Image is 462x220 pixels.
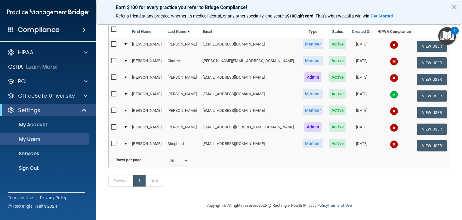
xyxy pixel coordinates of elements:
[303,39,324,49] span: Member
[7,49,88,56] a: HIPAA
[417,124,447,135] button: View User
[371,14,393,18] strong: Get Started
[200,121,300,137] td: [EMAIL_ADDRESS][PERSON_NAME][DOMAIN_NAME]
[303,139,324,148] span: Member
[4,136,86,142] p: My Users
[371,14,394,18] a: Get Started
[303,105,324,115] span: Member
[349,38,374,55] td: [DATE]
[18,92,75,99] p: OfficeSafe University
[329,203,352,208] a: Terms of Use
[8,63,23,71] p: OSHA
[18,26,60,34] h4: Compliance
[304,72,322,82] span: Admin
[417,74,447,85] button: View User
[349,88,374,104] td: [DATE]
[108,175,134,187] a: Previous
[7,78,88,85] a: PCI
[4,165,86,171] p: Sign Out
[4,151,86,157] p: Services
[454,31,456,39] div: 1
[390,57,398,66] img: cross.ca9f0e7f.svg
[390,124,398,132] img: cross.ca9f0e7f.svg
[165,137,200,154] td: Shepherd
[390,107,398,115] img: cross.ca9f0e7f.svg
[40,195,67,201] a: Privacy Policy
[329,72,346,82] span: Active
[165,55,200,71] td: Chafee
[165,104,200,121] td: [PERSON_NAME]
[329,139,346,148] span: Active
[390,140,398,149] img: cross.ca9f0e7f.svg
[374,24,414,38] th: HIPAA Compliance
[358,181,455,204] iframe: Drift Widget Chat Controller
[132,28,151,35] a: First Name
[7,107,87,114] a: Settings
[133,175,146,187] a: 1
[168,28,190,35] a: Last Name
[329,39,346,49] span: Active
[200,104,300,121] td: [EMAIL_ADDRESS][DOMAIN_NAME]
[390,41,398,49] img: cross.ca9f0e7f.svg
[349,121,374,137] td: [DATE]
[130,137,165,154] td: [PERSON_NAME]
[304,203,328,208] a: Privacy Policy
[8,195,33,201] a: Terms of Use
[326,24,349,38] th: Status
[169,196,389,215] div: Copyright © All rights reserved 2025 @ Rectangle Health | |
[349,137,374,154] td: [DATE]
[349,104,374,121] td: [DATE]
[329,56,346,65] span: Active
[200,55,300,71] td: [PERSON_NAME][EMAIL_ADDRESS][DOMAIN_NAME]
[130,88,165,104] td: [PERSON_NAME]
[300,24,326,38] th: Type
[165,88,200,104] td: [PERSON_NAME]
[7,6,89,18] img: PMB logo
[18,107,40,114] p: Settings
[200,137,300,154] td: [EMAIL_ADDRESS][DOMAIN_NAME]
[349,55,374,71] td: [DATE]
[130,104,165,121] td: [PERSON_NAME]
[130,71,165,88] td: [PERSON_NAME]
[390,74,398,82] img: cross.ca9f0e7f.svg
[165,38,200,55] td: [PERSON_NAME]
[200,38,300,55] td: [EMAIL_ADDRESS][DOMAIN_NAME]
[417,140,447,151] button: View User
[130,121,165,137] td: [PERSON_NAME]
[7,92,88,99] a: OfficeSafe University
[390,90,398,99] img: tick.e7d51cea.svg
[200,24,300,38] th: Email
[352,28,372,35] a: Created On
[26,63,58,71] p: Learn More!
[115,158,143,162] b: Rows per page:
[313,14,371,18] span: ! That's what we call a win-win.
[417,107,447,118] button: View User
[165,121,200,137] td: [PERSON_NAME]
[451,2,457,12] button: Close
[438,27,456,45] button: Open Resource Center, 1 new notification
[165,71,200,88] td: [PERSON_NAME]
[329,89,346,99] span: Active
[130,38,165,55] td: [PERSON_NAME]
[8,203,57,209] span: Ⓒ Rectangle Health 2024
[18,78,26,85] p: PCI
[303,89,324,99] span: Member
[4,122,86,128] p: My Account
[303,56,324,65] span: Member
[349,71,374,88] td: [DATE]
[329,122,346,132] span: Active
[130,55,165,71] td: [PERSON_NAME]
[417,57,447,68] button: View User
[417,90,447,102] button: View User
[200,88,300,104] td: [EMAIL_ADDRESS][DOMAIN_NAME]
[116,5,442,10] p: Earn $100 for every practice you refer to Bridge Compliance!
[145,175,163,187] a: Next
[200,71,300,88] td: [EMAIL_ADDRESS][DOMAIN_NAME]
[329,105,346,115] span: Active
[304,122,322,132] span: Admin
[287,14,313,18] strong: $100 gift card
[116,14,287,18] span: Refer a friend at any practice, whether it's medical, dental, or any other speciality, and score a
[18,49,33,56] p: HIPAA
[417,41,447,52] button: View User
